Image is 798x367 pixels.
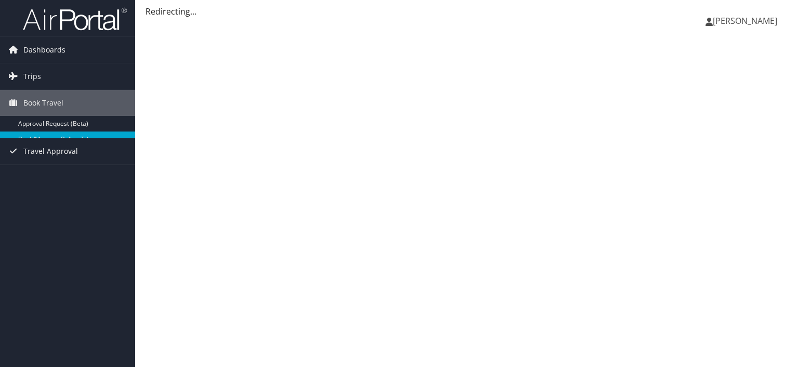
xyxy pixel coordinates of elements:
img: airportal-logo.png [23,7,127,31]
span: Book Travel [23,90,63,116]
div: Redirecting... [145,5,788,18]
a: [PERSON_NAME] [706,5,788,36]
span: Trips [23,63,41,89]
span: Dashboards [23,37,65,63]
span: [PERSON_NAME] [713,15,777,27]
span: Travel Approval [23,138,78,164]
